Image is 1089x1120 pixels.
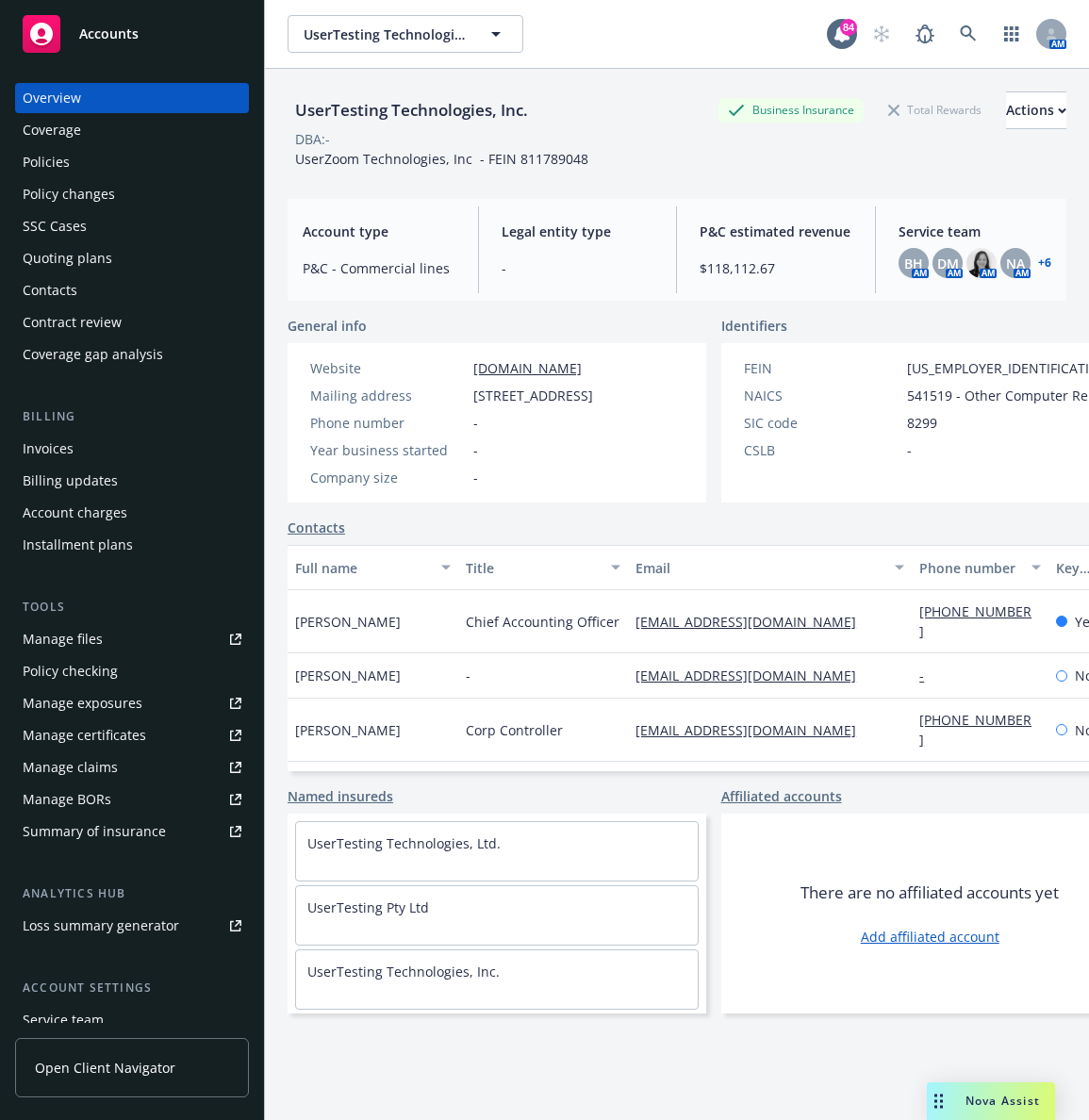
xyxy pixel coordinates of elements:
[473,413,478,433] span: -
[861,927,999,947] a: Add affiliated account
[23,498,127,528] div: Account charges
[15,275,249,305] a: Contacts
[23,243,112,273] div: Quoting plans
[23,720,146,750] div: Manage certificates
[15,211,249,241] a: SSC Cases
[904,254,923,273] span: BH
[721,316,787,336] span: Identifiers
[473,386,593,405] span: [STREET_ADDRESS]
[721,786,842,806] a: Affiliated accounts
[879,98,991,122] div: Total Rewards
[744,413,899,433] div: SIC code
[15,179,249,209] a: Policy changes
[23,339,163,370] div: Coverage gap analysis
[307,834,501,852] a: UserTesting Technologies, Ltd.
[23,275,77,305] div: Contacts
[635,721,871,739] a: [EMAIL_ADDRESS][DOMAIN_NAME]
[307,898,429,916] a: UserTesting Pty Ltd
[502,222,654,241] span: Legal entity type
[466,612,619,632] span: Chief Accounting Officer
[288,98,536,123] div: UserTesting Technologies, Inc.
[15,434,249,464] a: Invoices
[288,15,523,53] button: UserTesting Technologies, Inc.
[15,115,249,145] a: Coverage
[15,884,249,903] div: Analytics hub
[23,816,166,847] div: Summary of insurance
[466,666,470,685] span: -
[15,83,249,113] a: Overview
[295,666,401,685] span: [PERSON_NAME]
[23,466,118,496] div: Billing updates
[310,440,466,460] div: Year business started
[466,558,601,578] div: Title
[303,258,455,278] span: P&C - Commercial lines
[15,816,249,847] a: Summary of insurance
[919,667,939,684] a: -
[23,115,81,145] div: Coverage
[23,307,122,338] div: Contract review
[473,468,478,487] span: -
[919,558,1019,578] div: Phone number
[79,26,139,41] span: Accounts
[628,545,912,590] button: Email
[304,25,467,44] span: UserTesting Technologies, Inc.
[502,258,654,278] span: -
[288,518,345,537] a: Contacts
[23,83,81,113] div: Overview
[310,413,466,433] div: Phone number
[23,530,133,560] div: Installment plans
[23,688,142,718] div: Manage exposures
[927,1082,1055,1120] button: Nova Assist
[906,15,944,53] a: Report a Bug
[15,784,249,815] a: Manage BORs
[303,222,455,241] span: Account type
[15,688,249,718] a: Manage exposures
[15,624,249,654] a: Manage files
[700,222,852,241] span: P&C estimated revenue
[23,752,118,782] div: Manage claims
[15,720,249,750] a: Manage certificates
[295,720,401,740] span: [PERSON_NAME]
[295,129,330,149] div: DBA: -
[863,15,900,53] a: Start snowing
[15,530,249,560] a: Installment plans
[310,386,466,405] div: Mailing address
[919,602,1031,640] a: [PHONE_NUMBER]
[23,179,115,209] div: Policy changes
[295,612,401,632] span: [PERSON_NAME]
[23,211,87,241] div: SSC Cases
[1006,254,1025,273] span: NA
[907,440,912,460] span: -
[840,19,857,36] div: 84
[907,413,937,433] span: 8299
[473,440,478,460] span: -
[15,243,249,273] a: Quoting plans
[635,667,871,684] a: [EMAIL_ADDRESS][DOMAIN_NAME]
[937,254,959,273] span: DM
[15,598,249,617] div: Tools
[15,147,249,177] a: Policies
[15,1005,249,1035] a: Service team
[295,558,430,578] div: Full name
[635,613,871,631] a: [EMAIL_ADDRESS][DOMAIN_NAME]
[23,1005,104,1035] div: Service team
[295,150,588,168] span: UserZoom Technologies, Inc - FEIN 811789048
[744,440,899,460] div: CSLB
[23,434,74,464] div: Invoices
[800,881,1059,904] span: There are no affiliated accounts yet
[15,752,249,782] a: Manage claims
[288,316,367,336] span: General info
[744,386,899,405] div: NAICS
[15,407,249,426] div: Billing
[23,147,70,177] div: Policies
[35,1058,175,1078] span: Open Client Navigator
[307,963,500,980] a: UserTesting Technologies, Inc.
[15,979,249,997] div: Account settings
[15,656,249,686] a: Policy checking
[310,468,466,487] div: Company size
[635,558,883,578] div: Email
[899,222,1051,241] span: Service team
[15,498,249,528] a: Account charges
[15,307,249,338] a: Contract review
